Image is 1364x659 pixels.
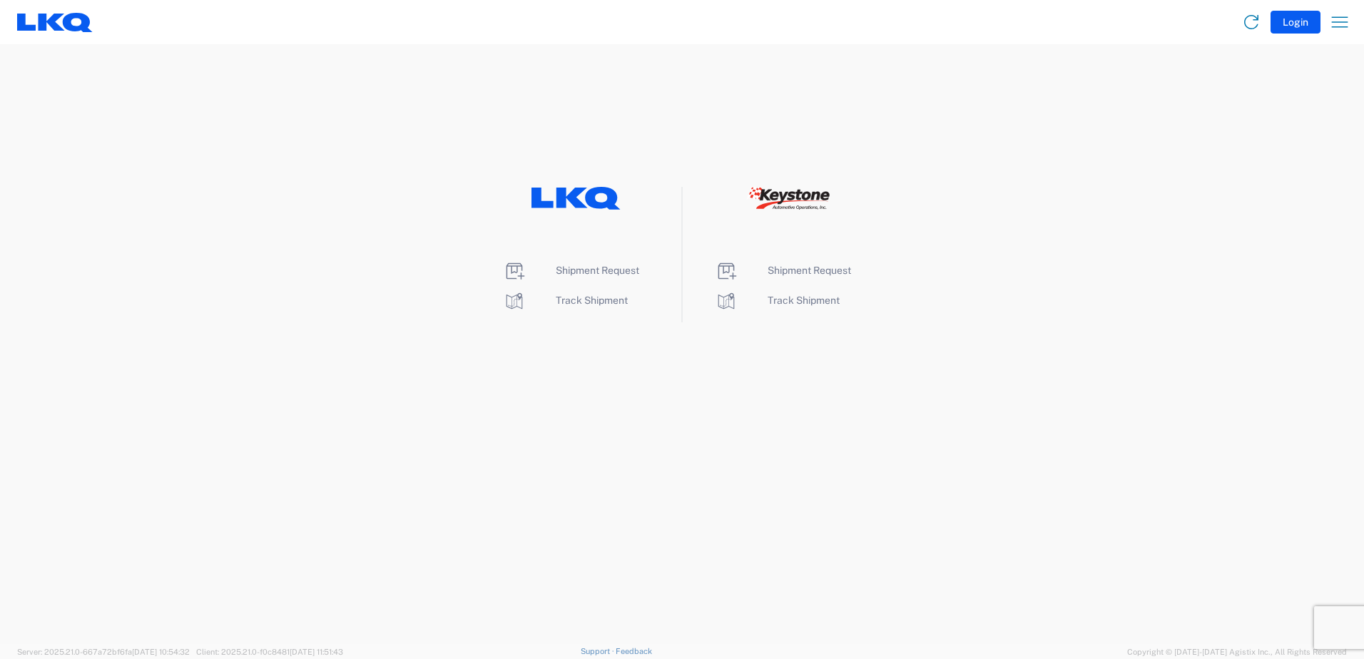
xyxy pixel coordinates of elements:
a: Track Shipment [503,295,628,306]
a: Track Shipment [715,295,840,306]
span: Track Shipment [768,295,840,306]
a: Shipment Request [503,265,639,276]
span: Shipment Request [768,265,851,276]
a: Support [581,647,616,655]
a: Feedback [616,647,652,655]
span: Track Shipment [556,295,628,306]
span: Shipment Request [556,265,639,276]
span: Server: 2025.21.0-667a72bf6fa [17,648,190,656]
a: Shipment Request [715,265,851,276]
button: Login [1271,11,1320,34]
span: [DATE] 11:51:43 [290,648,343,656]
span: Copyright © [DATE]-[DATE] Agistix Inc., All Rights Reserved [1127,645,1347,658]
span: [DATE] 10:54:32 [132,648,190,656]
span: Client: 2025.21.0-f0c8481 [196,648,343,656]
